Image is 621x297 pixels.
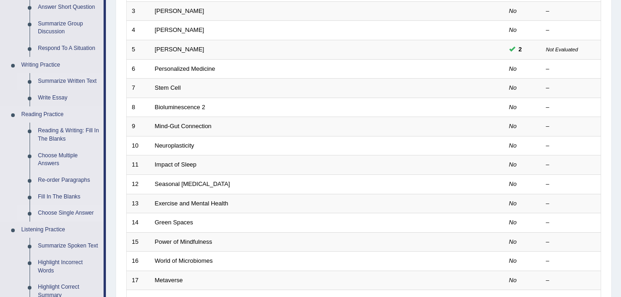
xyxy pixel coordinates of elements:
[155,123,212,130] a: Mind-Gut Connection
[34,172,104,189] a: Re-order Paragraphs
[546,26,596,35] div: –
[127,21,150,40] td: 4
[155,277,183,284] a: Metaverse
[17,57,104,74] a: Writing Practice
[509,104,517,111] em: No
[127,174,150,194] td: 12
[509,219,517,226] em: No
[127,232,150,252] td: 15
[155,219,193,226] a: Green Spaces
[546,161,596,169] div: –
[509,7,517,14] em: No
[127,1,150,21] td: 3
[34,90,104,106] a: Write Essay
[509,277,517,284] em: No
[17,222,104,238] a: Listening Practice
[509,161,517,168] em: No
[155,257,213,264] a: World of Microbiomes
[34,16,104,40] a: Summarize Group Discussion
[127,136,150,155] td: 10
[546,65,596,74] div: –
[17,106,104,123] a: Reading Practice
[546,257,596,266] div: –
[546,180,596,189] div: –
[34,148,104,172] a: Choose Multiple Answers
[34,123,104,147] a: Reading & Writing: Fill In The Blanks
[127,213,150,233] td: 14
[509,26,517,33] em: No
[34,40,104,57] a: Respond To A Situation
[155,84,181,91] a: Stem Cell
[155,104,205,111] a: Bioluminescence 2
[127,98,150,117] td: 8
[34,189,104,205] a: Fill In The Blanks
[546,199,596,208] div: –
[155,65,215,72] a: Personalized Medicine
[509,84,517,91] em: No
[155,7,204,14] a: [PERSON_NAME]
[155,200,228,207] a: Exercise and Mental Health
[127,79,150,98] td: 7
[546,238,596,247] div: –
[515,44,526,54] span: You can still take this question
[509,65,517,72] em: No
[509,238,517,245] em: No
[509,200,517,207] em: No
[546,218,596,227] div: –
[546,47,578,52] small: Not Evaluated
[509,180,517,187] em: No
[546,276,596,285] div: –
[155,161,197,168] a: Impact of Sleep
[546,7,596,16] div: –
[155,46,204,53] a: [PERSON_NAME]
[155,142,194,149] a: Neuroplasticity
[509,142,517,149] em: No
[127,117,150,136] td: 9
[127,40,150,60] td: 5
[127,155,150,175] td: 11
[127,59,150,79] td: 6
[127,194,150,213] td: 13
[509,123,517,130] em: No
[546,84,596,93] div: –
[155,26,204,33] a: [PERSON_NAME]
[155,238,212,245] a: Power of Mindfulness
[34,238,104,254] a: Summarize Spoken Text
[155,180,230,187] a: Seasonal [MEDICAL_DATA]
[34,254,104,279] a: Highlight Incorrect Words
[127,252,150,271] td: 16
[34,205,104,222] a: Choose Single Answer
[127,271,150,290] td: 17
[509,257,517,264] em: No
[546,103,596,112] div: –
[546,122,596,131] div: –
[34,73,104,90] a: Summarize Written Text
[546,142,596,150] div: –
